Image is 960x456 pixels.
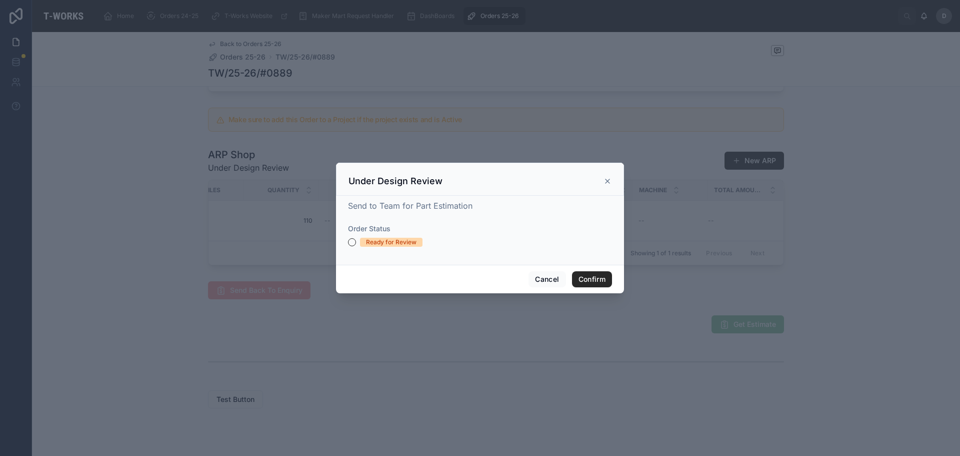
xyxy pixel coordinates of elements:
span: Order Status [348,224,390,233]
div: Ready for Review [366,238,416,247]
button: Confirm [572,271,612,287]
span: Send to Team for Part Estimation [348,201,472,211]
h3: Under Design Review [348,175,442,187]
button: Cancel [528,271,565,287]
